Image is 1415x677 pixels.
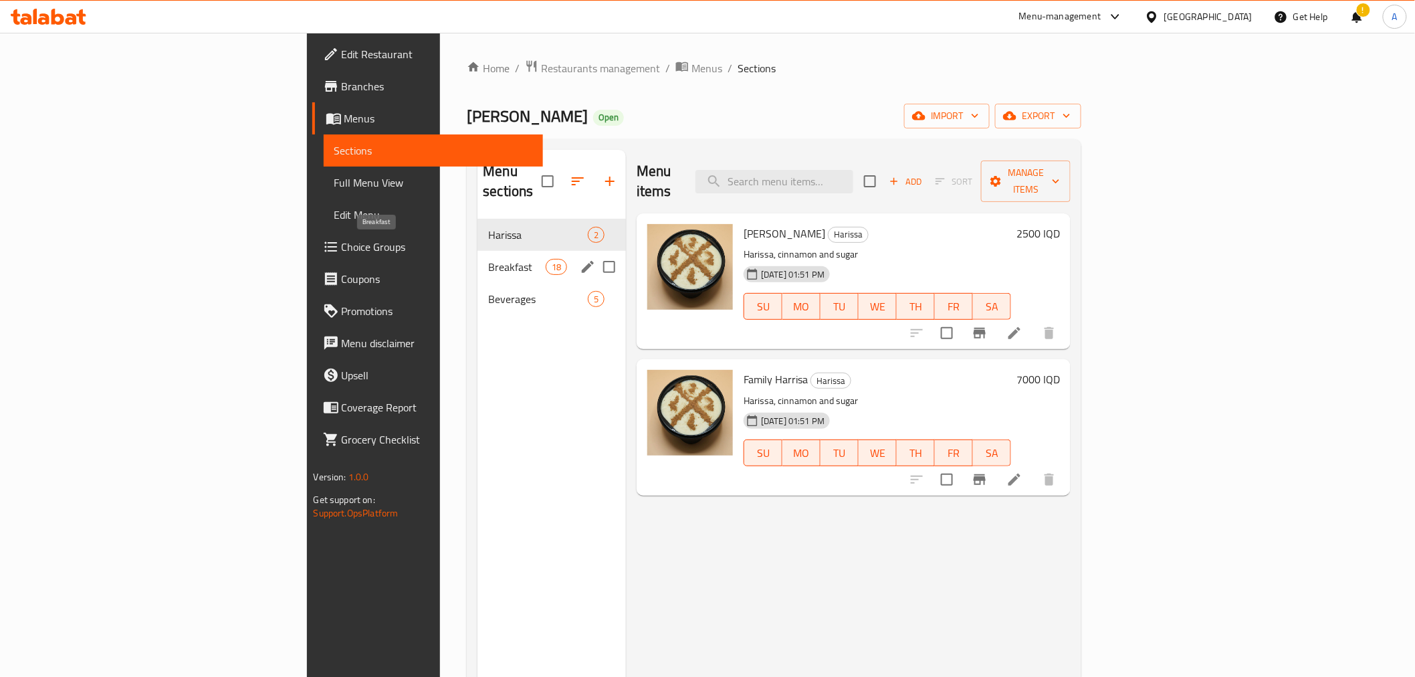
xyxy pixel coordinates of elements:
[782,293,821,320] button: MO
[675,60,722,77] a: Menus
[933,319,961,347] span: Select to update
[334,142,532,159] span: Sections
[312,70,543,102] a: Branches
[981,161,1071,202] button: Manage items
[810,373,851,389] div: Harissa
[927,171,981,192] span: Select section first
[477,219,626,251] div: Harissa2
[897,293,935,320] button: TH
[728,60,732,76] li: /
[978,297,1006,316] span: SA
[1033,317,1065,349] button: delete
[1392,9,1398,24] span: A
[788,297,815,316] span: MO
[864,444,891,463] span: WE
[744,293,782,320] button: SU
[750,297,777,316] span: SU
[1006,108,1071,124] span: export
[826,444,853,463] span: TU
[312,263,543,295] a: Coupons
[738,60,776,76] span: Sections
[324,134,543,167] a: Sections
[884,171,927,192] span: Add item
[904,104,990,128] button: import
[488,291,588,307] span: Beverages
[935,293,973,320] button: FR
[915,108,979,124] span: import
[593,112,624,123] span: Open
[348,468,369,486] span: 1.0.0
[593,110,624,126] div: Open
[744,246,1011,263] p: Harissa, cinnamon and sugar
[859,440,897,466] button: WE
[647,370,733,456] img: Family Harrisa
[324,199,543,231] a: Edit Menu
[594,165,626,197] button: Add section
[477,213,626,320] nav: Menu sections
[1033,464,1065,496] button: delete
[342,431,532,448] span: Grocery Checklist
[884,171,927,192] button: Add
[744,440,782,466] button: SU
[828,227,869,243] div: Harissa
[588,229,604,241] span: 2
[342,399,532,415] span: Coverage Report
[312,231,543,263] a: Choice Groups
[312,327,543,359] a: Menu disclaimer
[578,257,598,277] button: edit
[1006,325,1022,341] a: Edit menu item
[756,415,830,427] span: [DATE] 01:51 PM
[467,60,1081,77] nav: breadcrumb
[314,504,399,522] a: Support.OpsPlatform
[637,161,679,201] h2: Menu items
[902,297,930,316] span: TH
[541,60,660,76] span: Restaurants management
[973,293,1011,320] button: SA
[342,335,532,351] span: Menu disclaimer
[588,227,605,243] div: items
[811,373,851,389] span: Harissa
[978,444,1006,463] span: SA
[488,227,588,243] span: Harissa
[782,440,821,466] button: MO
[334,175,532,191] span: Full Menu View
[312,102,543,134] a: Menus
[477,283,626,315] div: Beverages5
[744,393,1011,409] p: Harissa, cinnamon and sugar
[935,440,973,466] button: FR
[1016,224,1060,243] h6: 2500 IQD
[1164,9,1253,24] div: [GEOGRAPHIC_DATA]
[665,60,670,76] li: /
[647,224,733,310] img: Nafar Harissa
[788,444,815,463] span: MO
[821,440,859,466] button: TU
[588,293,604,306] span: 5
[314,491,375,508] span: Get support on:
[940,444,968,463] span: FR
[324,167,543,199] a: Full Menu View
[964,317,996,349] button: Branch-specific-item
[695,170,853,193] input: search
[588,291,605,307] div: items
[334,207,532,223] span: Edit Menu
[342,367,532,383] span: Upsell
[1006,472,1022,488] a: Edit menu item
[859,293,897,320] button: WE
[312,423,543,456] a: Grocery Checklist
[312,391,543,423] a: Coverage Report
[940,297,968,316] span: FR
[864,297,891,316] span: WE
[525,60,660,77] a: Restaurants management
[562,165,594,197] span: Sort sections
[312,38,543,70] a: Edit Restaurant
[756,268,830,281] span: [DATE] 01:51 PM
[314,468,346,486] span: Version:
[933,466,961,494] span: Select to update
[691,60,722,76] span: Menus
[312,359,543,391] a: Upsell
[342,239,532,255] span: Choice Groups
[344,110,532,126] span: Menus
[1019,9,1101,25] div: Menu-management
[534,167,562,195] span: Select all sections
[856,167,884,195] span: Select section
